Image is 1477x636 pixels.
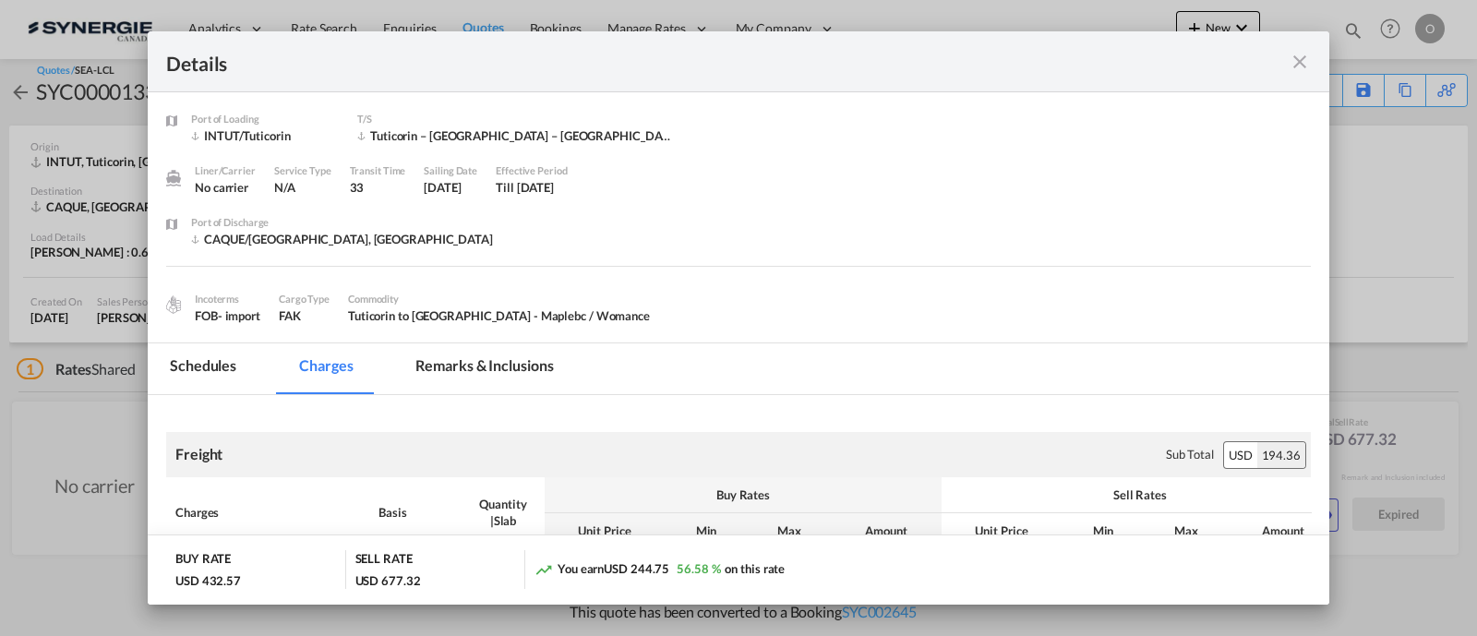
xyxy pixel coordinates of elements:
div: Tuticorin – Colombo – Halifax – Montreal [357,127,675,144]
div: Sell Rates [951,486,1329,503]
div: Sailing Date [424,162,477,179]
md-tab-item: Remarks & Inclusions [393,343,575,394]
div: Incoterms [195,291,260,307]
div: Sub Total [1166,446,1214,462]
div: BUY RATE [175,550,231,571]
div: Basis [378,504,452,521]
div: Till 31 Jul 2025 [496,179,554,196]
md-icon: icon-trending-up [534,560,553,579]
span: 56.58 % [677,561,720,576]
div: Buy Rates [554,486,932,503]
div: Freight [175,444,222,464]
th: Amount [1228,513,1339,549]
div: Cargo Type [279,291,330,307]
div: FOB [195,307,260,324]
th: Max [1145,513,1228,549]
md-tab-item: Schedules [148,343,258,394]
div: Details [166,50,1196,73]
div: SELL RATE [355,550,413,571]
div: USD [1224,442,1257,468]
div: Charges [175,504,360,521]
img: cargo.png [163,294,184,315]
span: N/A [274,180,295,195]
md-icon: icon-close fg-AAA8AD m-0 cursor [1289,51,1311,73]
div: No carrier [195,179,256,196]
div: Port of Discharge [191,214,493,231]
div: 33 [350,179,406,196]
th: Min [1062,513,1145,549]
div: You earn on this rate [534,560,785,580]
div: USD 432.57 [175,572,241,589]
th: Max [748,513,831,549]
div: Quantity | Slab [471,496,535,529]
div: Liner/Carrier [195,162,256,179]
th: Amount [831,513,942,549]
span: USD 244.75 [604,561,669,576]
th: Unit Price [545,513,665,549]
div: Port of Loading [191,111,339,127]
span: Tuticorin to [GEOGRAPHIC_DATA] - Maplebc / Womance [348,308,650,323]
div: CAQUE/Quebec, QC [191,231,493,247]
div: USD 677.32 [355,572,421,589]
div: 27 Jul 2025 [424,179,477,196]
div: 194.36 [1257,442,1305,468]
div: FAK [279,307,330,324]
div: T/S [357,111,675,127]
div: - import [218,307,260,324]
div: Service Type [274,162,331,179]
md-dialog: Port of Loading ... [148,31,1329,604]
div: Transit Time [350,162,406,179]
md-tab-item: Charges [277,343,375,394]
th: Min [665,513,748,549]
div: INTUT/Tuticorin [191,127,339,144]
th: Unit Price [942,513,1062,549]
div: Effective Period [496,162,567,179]
md-pagination-wrapper: Use the left and right arrow keys to navigate between tabs [148,343,594,394]
div: Commodity [348,291,650,307]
